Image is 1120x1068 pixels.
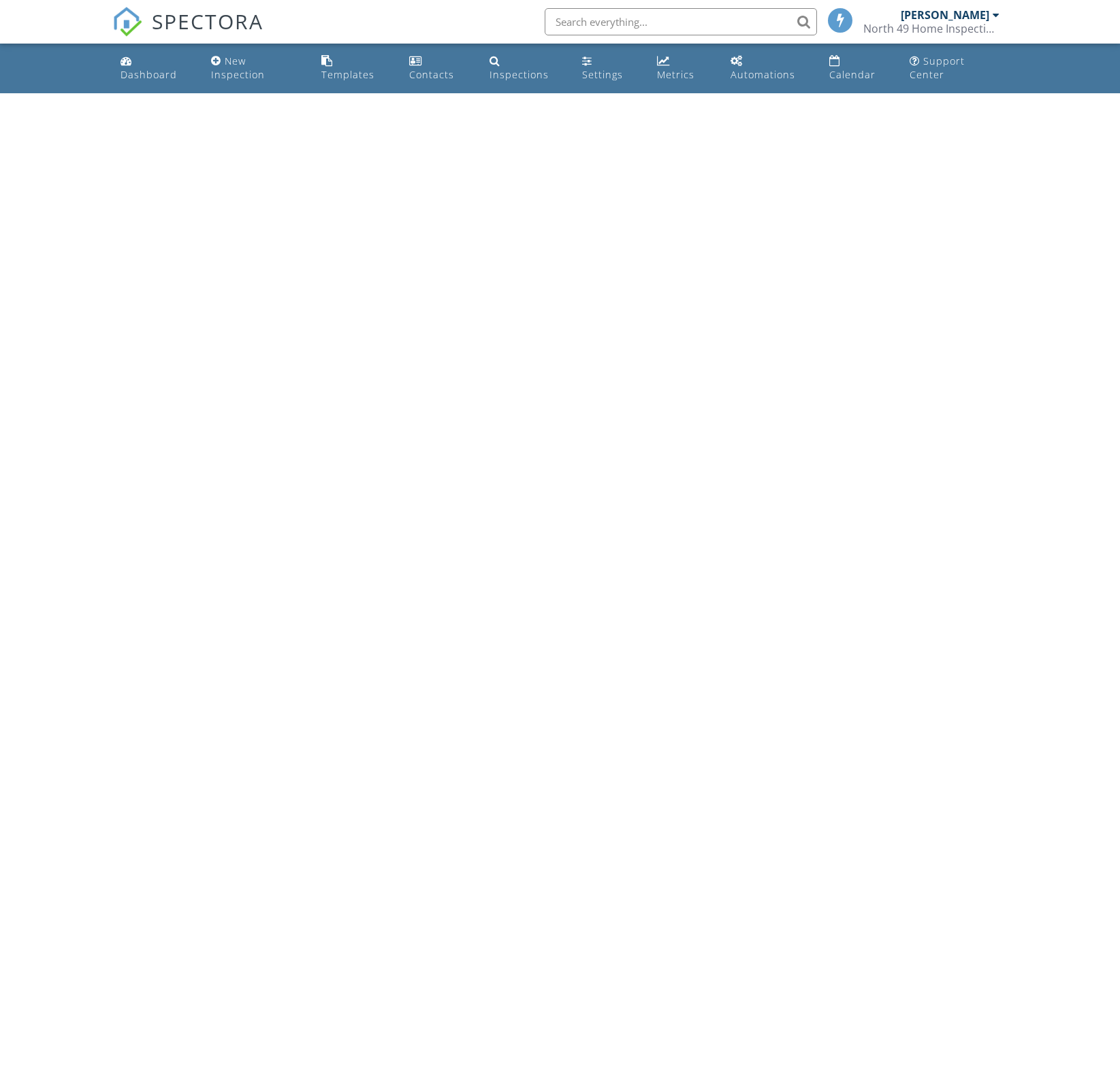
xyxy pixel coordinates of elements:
[863,22,999,35] div: North 49 Home Inspections Limited Partnership
[409,68,454,81] div: Contacts
[657,68,694,81] div: Metrics
[112,18,263,47] a: SPECTORA
[115,49,195,88] a: Dashboard
[316,49,392,88] a: Templates
[910,54,965,81] div: Support Center
[321,68,374,81] div: Templates
[904,49,1005,88] a: Support Center
[152,7,263,35] span: SPECTORA
[577,49,640,88] a: Settings
[211,54,265,81] div: New Inspection
[824,49,893,88] a: Calendar
[652,49,714,88] a: Metrics
[582,68,623,81] div: Settings
[725,49,814,88] a: Automations (Basic)
[206,49,305,88] a: New Inspection
[829,68,876,81] div: Calendar
[731,68,795,81] div: Automations
[404,49,474,88] a: Contacts
[490,68,549,81] div: Inspections
[545,8,817,35] input: Search everything...
[901,8,989,22] div: [PERSON_NAME]
[484,49,566,88] a: Inspections
[112,7,142,37] img: The Best Home Inspection Software - Spectora
[121,68,177,81] div: Dashboard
